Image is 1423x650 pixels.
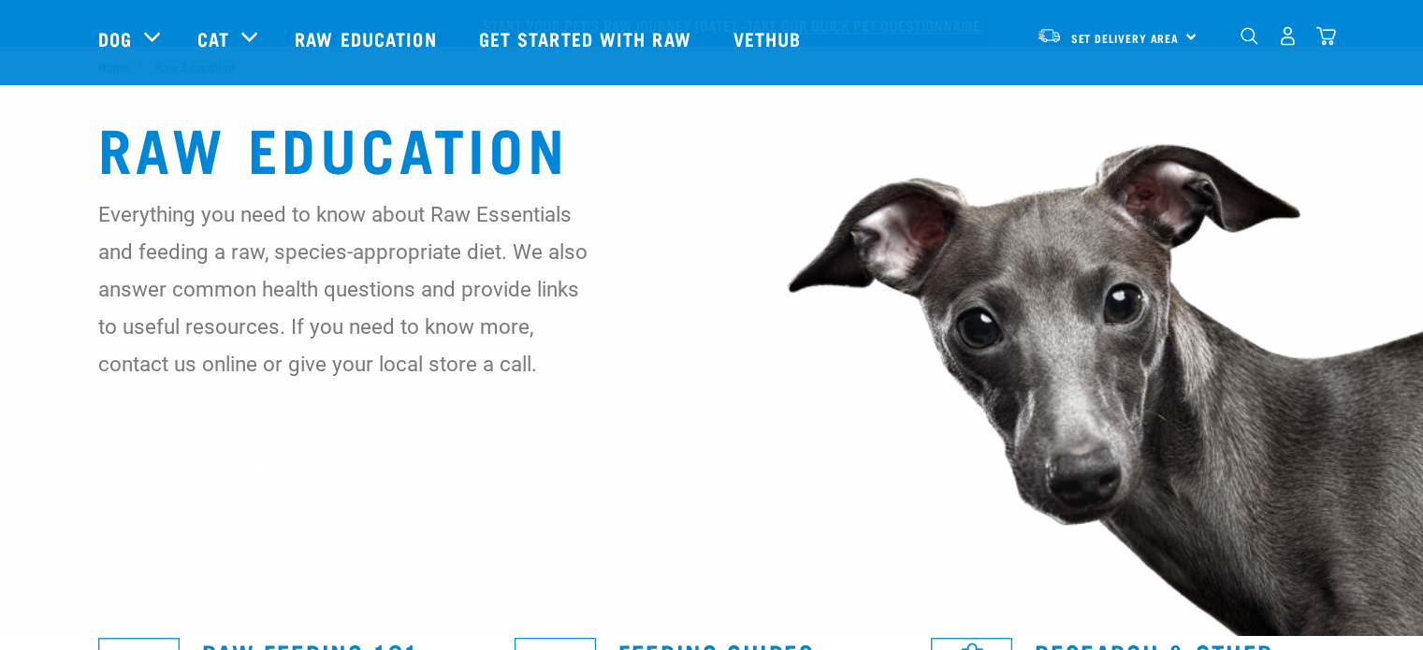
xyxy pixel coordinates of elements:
[1316,26,1336,46] img: home-icon@2x.png
[460,1,715,76] a: Get started with Raw
[276,1,459,76] a: Raw Education
[98,24,132,52] a: Dog
[1071,35,1180,41] span: Set Delivery Area
[98,195,589,383] p: Everything you need to know about Raw Essentials and feeding a raw, species-appropriate diet. We ...
[1241,27,1258,45] img: home-icon-1@2x.png
[197,24,229,52] a: Cat
[1037,27,1062,44] img: van-moving.png
[715,1,825,76] a: Vethub
[98,113,1326,181] h1: Raw Education
[1278,26,1298,46] img: user.png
